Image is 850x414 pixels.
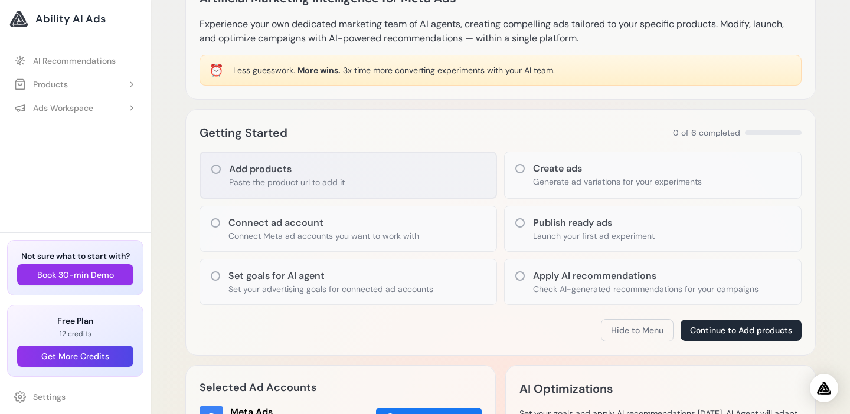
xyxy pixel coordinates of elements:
span: Less guesswork. [233,65,295,75]
h3: Not sure what to start with? [17,250,133,262]
h2: AI Optimizations [519,379,613,398]
h3: Create ads [533,162,702,176]
p: Set your advertising goals for connected ad accounts [228,283,433,295]
div: Products [14,78,68,90]
a: AI Recommendations [7,50,143,71]
p: Generate ad variations for your experiments [533,176,702,188]
h3: Publish ready ads [533,216,655,230]
p: Paste the product url to add it [229,176,345,188]
span: More wins. [297,65,341,75]
button: Book 30-min Demo [17,264,133,285]
a: Settings [7,386,143,408]
button: Continue to Add products [681,320,802,341]
p: Experience your own dedicated marketing team of AI agents, creating compelling ads tailored to yo... [200,17,802,45]
h3: Free Plan [17,315,133,327]
button: Ads Workspace [7,97,143,119]
h3: Connect ad account [228,216,419,230]
button: Hide to Menu [601,319,674,341]
button: Get More Credits [17,346,133,367]
h3: Apply AI recommendations [533,269,759,283]
div: Open Intercom Messenger [810,374,838,402]
p: Launch your first ad experiment [533,230,655,242]
span: Ability AI Ads [35,11,106,27]
h2: Getting Started [200,123,287,142]
p: Check AI-generated recommendations for your campaigns [533,283,759,295]
h3: Set goals for AI agent [228,269,433,283]
span: 3x time more converting experiments with your AI team. [343,65,555,75]
a: Ability AI Ads [9,9,141,28]
span: 0 of 6 completed [673,127,740,139]
div: Ads Workspace [14,102,93,114]
p: Connect Meta ad accounts you want to work with [228,230,419,242]
button: Products [7,74,143,95]
div: ⏰ [209,62,224,78]
p: 12 credits [17,329,133,339]
h3: Add products [229,162,345,176]
h2: Selected Ad Accounts [200,379,482,396]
